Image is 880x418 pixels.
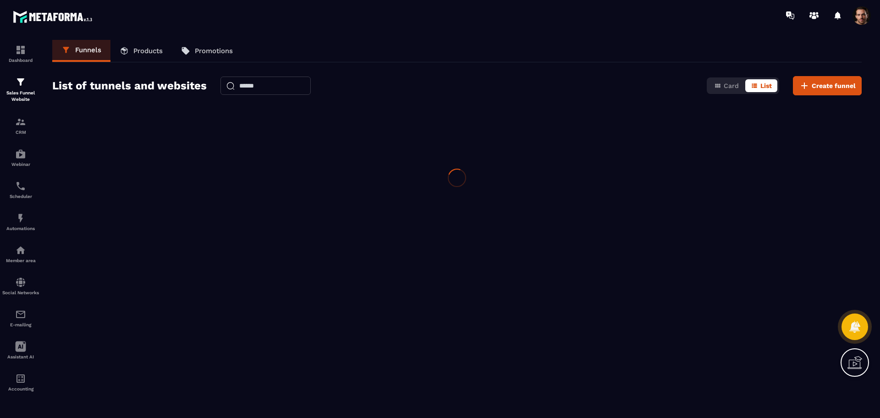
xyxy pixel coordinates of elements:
a: automationsautomationsAutomations [2,206,39,238]
p: Dashboard [2,58,39,63]
a: Assistant AI [2,334,39,366]
p: Member area [2,258,39,263]
a: formationformationCRM [2,110,39,142]
img: formation [15,116,26,127]
img: accountant [15,373,26,384]
img: scheduler [15,181,26,192]
a: formationformationDashboard [2,38,39,70]
img: formation [15,44,26,55]
p: Social Networks [2,290,39,295]
a: accountantaccountantAccounting [2,366,39,398]
p: Scheduler [2,194,39,199]
span: Card [724,82,739,89]
img: automations [15,245,26,256]
button: Create funnel [793,76,862,95]
a: Funnels [52,40,110,62]
p: Assistant AI [2,354,39,359]
img: automations [15,213,26,224]
img: social-network [15,277,26,288]
a: formationformationSales Funnel Website [2,70,39,110]
p: Funnels [75,46,101,54]
span: List [760,82,772,89]
p: Sales Funnel Website [2,90,39,103]
p: Promotions [195,47,233,55]
p: E-mailing [2,322,39,327]
button: List [745,79,777,92]
img: email [15,309,26,320]
a: Products [110,40,172,62]
p: Automations [2,226,39,231]
p: CRM [2,130,39,135]
img: logo [13,8,95,25]
p: Webinar [2,162,39,167]
a: automationsautomationsWebinar [2,142,39,174]
span: Create funnel [812,81,856,90]
p: Accounting [2,386,39,391]
a: Promotions [172,40,242,62]
p: Products [133,47,163,55]
a: automationsautomationsMember area [2,238,39,270]
img: formation [15,77,26,88]
img: automations [15,148,26,159]
a: emailemailE-mailing [2,302,39,334]
a: social-networksocial-networkSocial Networks [2,270,39,302]
a: schedulerschedulerScheduler [2,174,39,206]
button: Card [709,79,744,92]
h2: List of tunnels and websites [52,77,207,95]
